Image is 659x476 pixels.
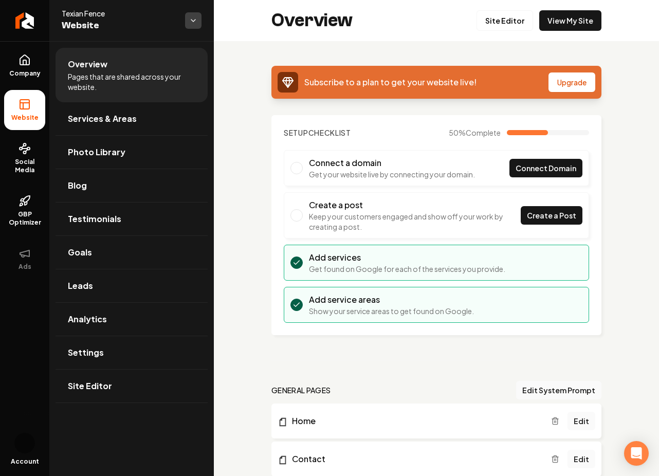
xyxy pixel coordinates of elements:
span: Texian Fence [62,8,177,19]
span: Complete [466,128,501,137]
span: Leads [68,280,93,292]
span: Setup [284,128,308,137]
p: Show your service areas to get found on Google. [309,306,474,316]
h3: Add services [309,251,505,264]
span: Ads [14,263,35,271]
span: Website [7,114,43,122]
span: Site Editor [68,380,112,392]
a: Leads [56,269,208,302]
a: GBP Optimizer [4,187,45,235]
span: Subscribe to a plan to get your website live! [304,77,477,87]
span: Analytics [68,313,107,325]
a: Site Editor [56,370,208,402]
span: Account [11,457,39,466]
a: Testimonials [56,203,208,235]
a: Services & Areas [56,102,208,135]
a: Social Media [4,134,45,182]
span: Testimonials [68,213,121,225]
span: Website [62,19,177,33]
h2: Overview [271,10,353,31]
a: Analytics [56,303,208,336]
span: GBP Optimizer [4,210,45,227]
p: Keep your customers engaged and show off your work by creating a post. [309,211,521,232]
a: Settings [56,336,208,369]
a: Edit [568,412,595,430]
span: Services & Areas [68,113,137,125]
h3: Connect a domain [309,157,475,169]
span: Photo Library [68,146,125,158]
button: Ads [4,239,45,279]
span: Company [5,69,45,78]
h3: Add service areas [309,294,474,306]
a: Site Editor [477,10,533,31]
span: Goals [68,246,92,259]
img: Daniel Ortega [14,433,35,453]
a: Photo Library [56,136,208,169]
button: Edit System Prompt [516,381,601,399]
span: Create a Post [527,210,576,221]
h2: Checklist [284,127,351,138]
h2: general pages [271,385,331,395]
p: Get found on Google for each of the services you provide. [309,264,505,274]
a: Company [4,46,45,86]
button: Upgrade [548,72,595,92]
span: Settings [68,346,104,359]
span: Overview [68,58,107,70]
a: Edit [568,450,595,468]
a: Create a Post [521,206,582,225]
span: Connect Domain [516,163,576,174]
a: Home [278,415,551,427]
div: Open Intercom Messenger [624,441,649,466]
span: 50 % [449,127,501,138]
span: Pages that are shared across your website. [68,71,195,92]
a: Goals [56,236,208,269]
h3: Create a post [309,199,521,211]
p: Get your website live by connecting your domain. [309,169,475,179]
a: Connect Domain [509,159,582,177]
img: Rebolt Logo [15,12,34,29]
span: Social Media [4,158,45,174]
a: Blog [56,169,208,202]
a: Contact [278,453,551,465]
a: View My Site [539,10,601,31]
span: Blog [68,179,87,192]
button: Open user button [14,433,35,453]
